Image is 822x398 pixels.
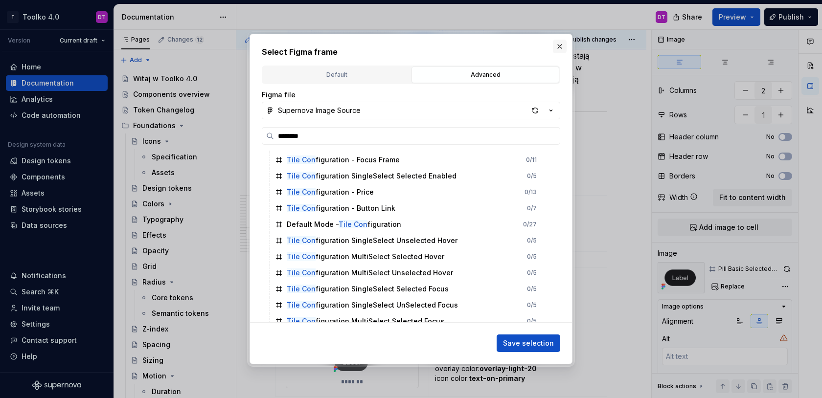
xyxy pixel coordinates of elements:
label: Figma file [262,90,296,100]
button: Supernova Image Source [262,102,560,119]
mark: Tile Con [287,268,316,277]
div: figuration MultiSelect Selected Hover [287,252,444,262]
mark: Tile Con [287,155,316,164]
div: figuration - Button Link [287,203,395,213]
mark: Tile Con [287,172,316,180]
div: figuration MultiSelect Selected Focus [287,316,444,326]
div: Advanced [415,70,556,80]
div: figuration MultiSelect Unselected Hover [287,268,453,278]
div: 0 / 5 [527,253,537,261]
div: 0 / 5 [527,172,537,180]
button: Save selection [497,334,560,352]
div: 0 / 11 [526,156,537,164]
mark: Tile Con [287,188,316,196]
div: figuration - Focus Frame [287,155,400,165]
div: 0 / 5 [527,237,537,244]
div: figuration SingleSelect UnSelected Focus [287,300,458,310]
div: figuration - Price [287,187,374,197]
mark: Tile Con [287,252,316,261]
div: Default Mode - figuration [287,220,401,229]
div: figuration SingleSelect Unselected Hover [287,236,457,245]
mark: Tile Con [287,236,316,244]
div: 0 / 7 [527,204,537,212]
div: Supernova Image Source [278,106,361,115]
h2: Select Figma frame [262,46,560,58]
div: 0 / 5 [527,301,537,309]
mark: Tile Con [287,204,316,212]
div: figuration SingleSelect Selected Focus [287,284,449,294]
mark: Tile Con [287,285,316,293]
div: Default [266,70,407,80]
mark: Tile Con [287,301,316,309]
div: figuration SingleSelect Selected Enabled [287,171,457,181]
mark: Tile Con [287,317,316,325]
span: Save selection [503,338,554,348]
div: 0 / 5 [527,317,537,325]
div: 0 / 13 [525,188,537,196]
div: 0 / 27 [523,221,537,228]
mark: Tile Con [339,220,367,228]
div: 0 / 5 [527,285,537,293]
div: 0 / 5 [527,269,537,277]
